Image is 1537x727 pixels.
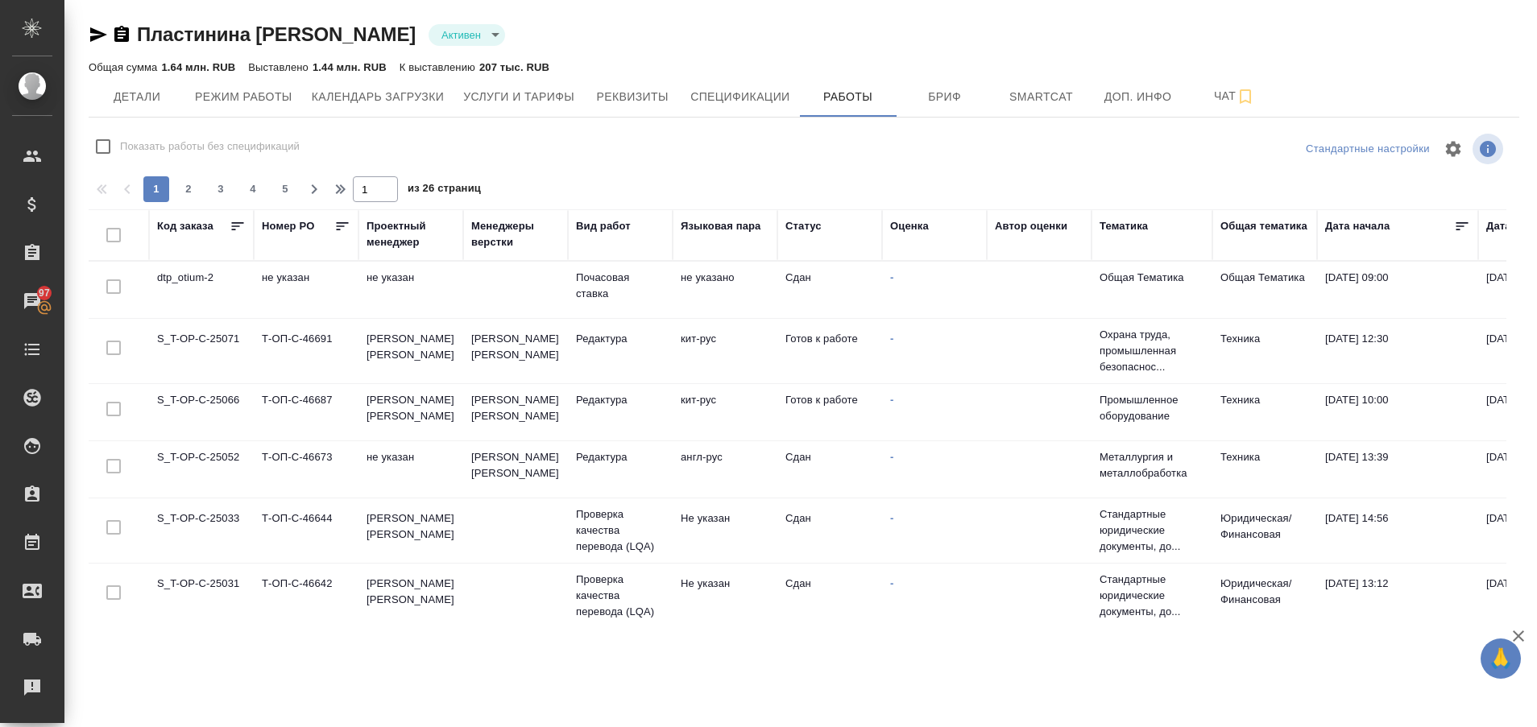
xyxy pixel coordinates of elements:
td: Готов к работе [777,384,882,440]
span: 5 [272,181,298,197]
td: S_T-OP-C-25066 [149,384,254,440]
div: Дата начала [1325,218,1390,234]
div: Код заказа [157,218,213,234]
td: Готов к работе [777,323,882,379]
div: Менеджеры верстки [471,218,560,250]
a: - [890,394,893,406]
td: dtp_otium-2 [149,262,254,318]
a: - [890,577,893,589]
td: [DATE] 13:39 [1317,441,1478,498]
p: Проверка качества перевода (LQA) [576,506,665,555]
div: Оценка [890,218,929,234]
td: Общая Тематика [1212,262,1317,318]
span: из 26 страниц [408,179,481,202]
p: 1.64 млн. RUB [161,61,235,73]
div: Автор оценки [995,218,1067,234]
td: Сдан [777,568,882,624]
span: Smartcat [1003,87,1080,107]
td: Т-ОП-С-46644 [254,502,358,559]
td: Т-ОП-С-46673 [254,441,358,498]
a: - [890,451,893,463]
span: Доп. инфо [1100,87,1177,107]
span: Режим работы [195,87,292,107]
p: Редактура [576,449,665,465]
span: Чат [1196,86,1274,106]
td: [PERSON_NAME] [PERSON_NAME] [358,323,463,379]
span: Посмотреть информацию [1473,134,1506,164]
span: Спецификации [690,87,789,107]
td: [PERSON_NAME] [PERSON_NAME] [463,323,568,379]
p: Выставлено [248,61,313,73]
span: 3 [208,181,234,197]
td: Не указан [673,502,777,559]
span: Настроить таблицу [1434,130,1473,168]
td: [DATE] 12:30 [1317,323,1478,379]
a: Пластинина [PERSON_NAME] [137,23,416,45]
p: Редактура [576,392,665,408]
td: Т-ОП-С-46691 [254,323,358,379]
div: Проектный менеджер [367,218,455,250]
button: Скопировать ссылку [112,25,131,44]
button: 4 [240,176,266,202]
span: 97 [29,285,60,301]
button: 5 [272,176,298,202]
div: Статус [785,218,822,234]
td: Сдан [777,441,882,498]
p: Охрана труда, промышленная безопаснос... [1100,327,1204,375]
td: Т-ОП-С-46687 [254,384,358,440]
span: Услуги и тарифы [463,87,574,107]
td: [PERSON_NAME] [PERSON_NAME] [358,384,463,440]
div: Номер PO [262,218,314,234]
td: [PERSON_NAME] [PERSON_NAME] [358,502,463,559]
span: Работы [810,87,887,107]
td: [DATE] 13:12 [1317,568,1478,624]
span: 4 [240,181,266,197]
p: Почасовая ставка [576,270,665,302]
td: не указан [358,262,463,318]
p: Стандартные юридические документы, до... [1100,572,1204,620]
p: 207 тыс. RUB [479,61,549,73]
div: Активен [429,24,505,46]
a: - [890,271,893,283]
button: 2 [176,176,201,202]
td: Сдан [777,502,882,559]
div: split button [1302,137,1434,162]
td: S_T-OP-C-25071 [149,323,254,379]
p: К выставлению [400,61,479,73]
td: [PERSON_NAME] [PERSON_NAME] [463,384,568,440]
p: Стандартные юридические документы, до... [1100,506,1204,555]
td: [DATE] 09:00 [1317,262,1478,318]
button: 🙏 [1481,638,1521,679]
div: Общая тематика [1220,218,1307,234]
span: Детали [98,87,176,107]
p: Металлургия и металлобработка [1100,449,1204,481]
p: Промышленное оборудование [1100,392,1204,424]
td: [PERSON_NAME] [PERSON_NAME] [463,441,568,498]
span: 🙏 [1487,642,1514,675]
button: Скопировать ссылку для ЯМессенджера [89,25,108,44]
td: [DATE] 10:00 [1317,384,1478,440]
td: Юридическая/Финансовая [1212,568,1317,624]
div: Языковая пара [681,218,761,234]
td: S_T-OP-C-25033 [149,502,254,559]
td: Техника [1212,384,1317,440]
a: - [890,512,893,524]
td: Т-ОП-С-46642 [254,568,358,624]
td: Техника [1212,441,1317,498]
span: Реквизиты [594,87,671,107]
span: Бриф [906,87,984,107]
td: не указано [673,262,777,318]
td: не указан [358,441,463,498]
td: англ-рус [673,441,777,498]
p: Общая сумма [89,61,161,73]
td: S_T-OP-C-25052 [149,441,254,498]
td: кит-рус [673,384,777,440]
a: - [890,333,893,345]
p: Общая Тематика [1100,270,1204,286]
a: 97 [4,281,60,321]
p: Проверка качества перевода (LQA) [576,572,665,620]
div: Тематика [1100,218,1148,234]
svg: Подписаться [1236,87,1255,106]
span: Показать работы без спецификаций [120,138,300,155]
td: Сдан [777,262,882,318]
